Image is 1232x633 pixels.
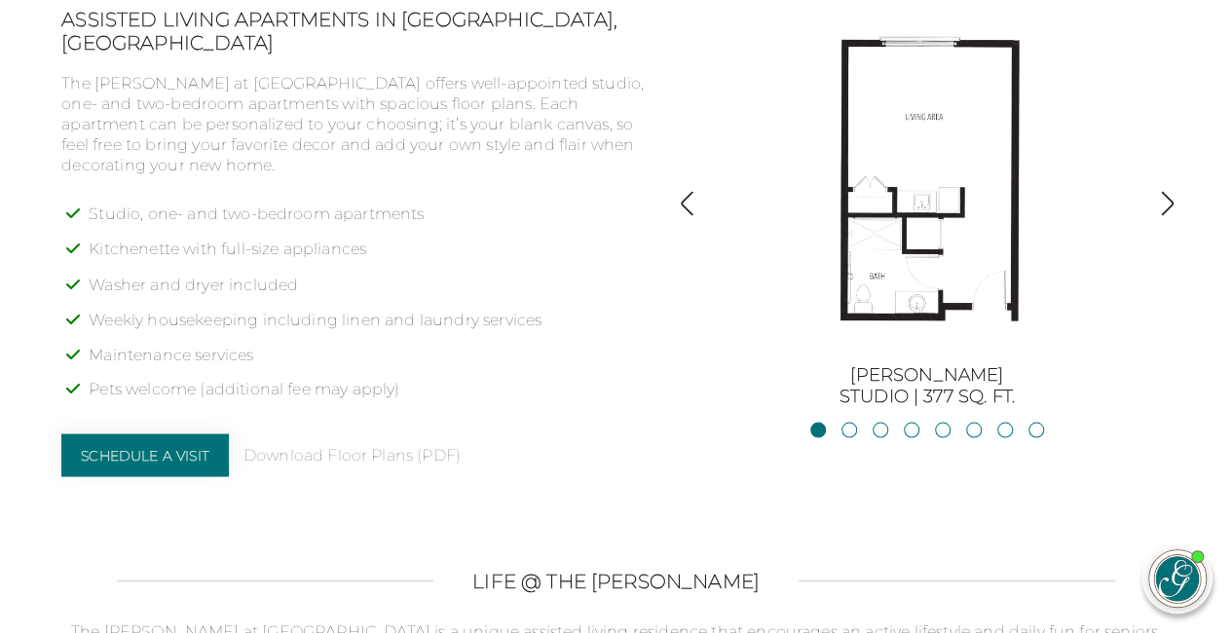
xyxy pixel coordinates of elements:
[89,379,650,414] li: Pets welcome (additional fee may apply)
[89,275,650,310] li: Washer and dryer included
[89,345,650,380] li: Maintenance services
[708,364,1146,406] h3: [PERSON_NAME] Studio | 377 sq. ft.
[752,8,1102,358] img: Glen_AL-Burton-377-sf.jpg
[89,310,650,345] li: Weekly housekeeping including linen and laundry services
[846,113,1213,524] iframe: iframe
[89,240,650,275] li: Kitchenette with full-size appliances
[472,569,760,592] h2: LIFE @ THE [PERSON_NAME]
[89,205,650,240] li: Studio, one- and two-bedroom apartments
[243,445,461,465] a: Download Floor Plans (PDF)
[61,8,650,55] h2: Assisted Living Apartments in [GEOGRAPHIC_DATA], [GEOGRAPHIC_DATA]
[674,190,700,216] img: Show previous
[61,74,650,175] p: The [PERSON_NAME] at [GEOGRAPHIC_DATA] offers well-appointed studio, one- and two-bedroom apartme...
[61,433,229,476] a: Schedule a Visit
[1149,550,1206,607] img: avatar
[674,190,700,220] button: Show previous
